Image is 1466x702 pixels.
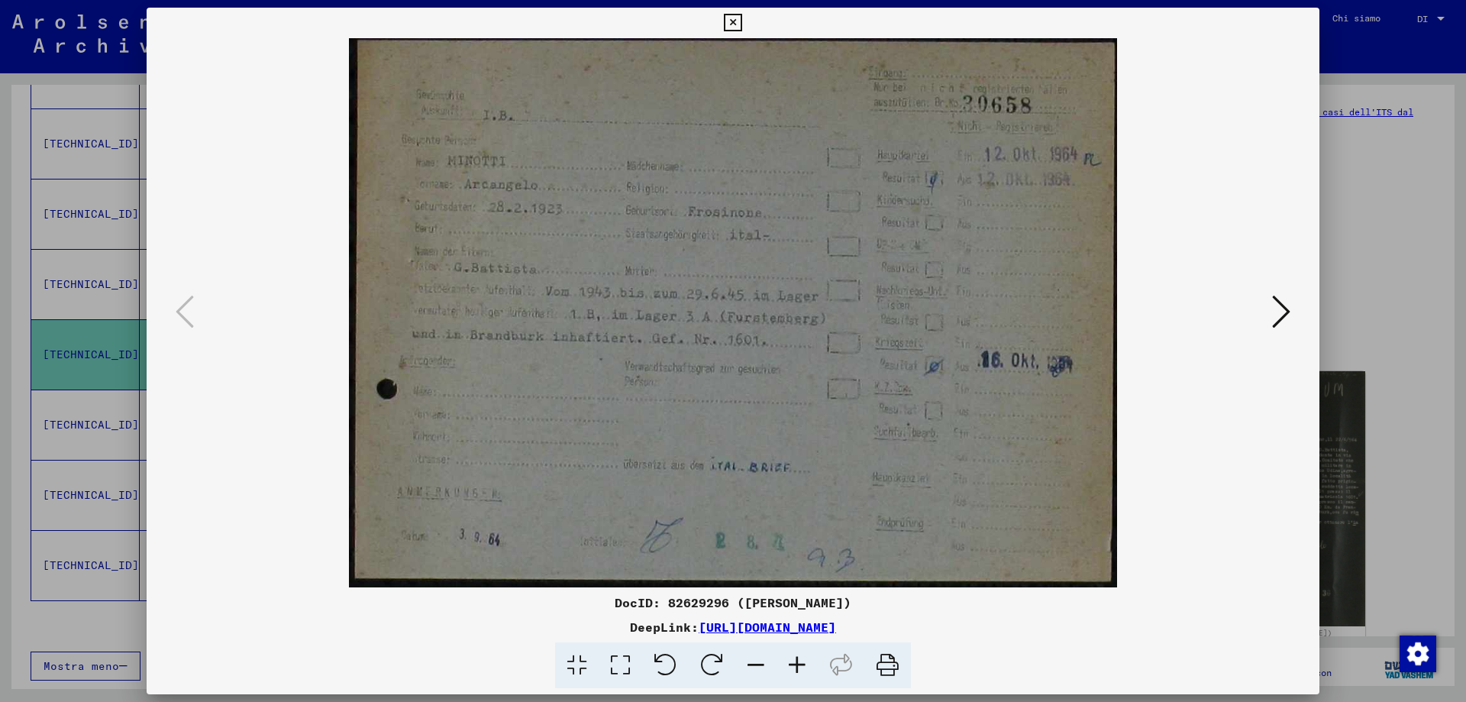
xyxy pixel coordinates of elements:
[699,620,836,635] a: [URL][DOMAIN_NAME]
[147,618,1319,636] div: DeepLink:
[199,38,1267,587] img: 001.jpg
[1399,635,1435,671] div: Modifica consenso
[147,594,1319,612] div: DocID: 82629296 ([PERSON_NAME])
[1400,636,1436,672] img: Modifica consenso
